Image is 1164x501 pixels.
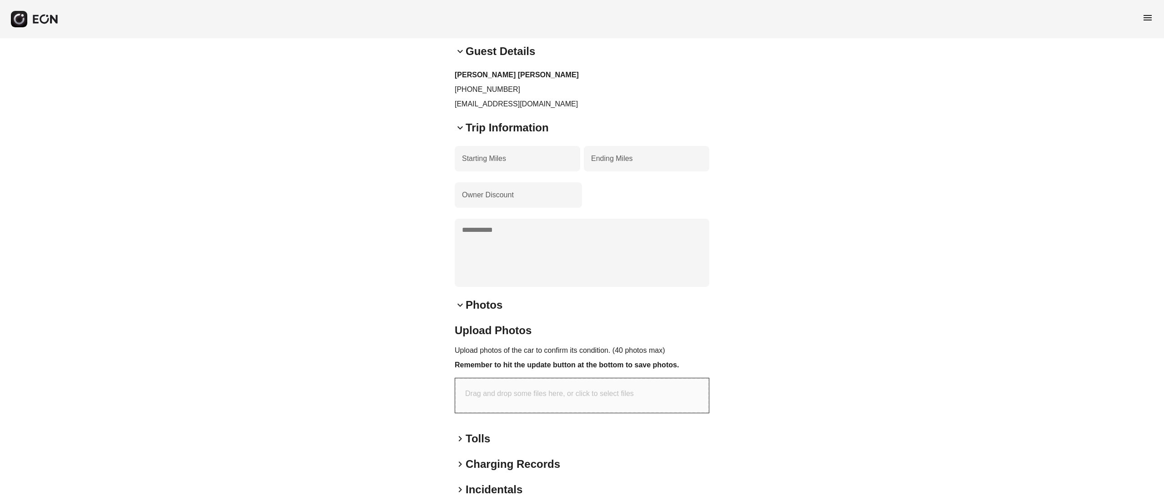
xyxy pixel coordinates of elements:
[591,153,633,164] label: Ending Miles
[466,44,535,59] h2: Guest Details
[455,84,709,95] p: [PHONE_NUMBER]
[455,433,466,444] span: keyboard_arrow_right
[455,122,466,133] span: keyboard_arrow_down
[466,482,522,497] h2: Incidentals
[466,457,560,471] h2: Charging Records
[466,120,549,135] h2: Trip Information
[462,190,514,200] label: Owner Discount
[1142,12,1153,23] span: menu
[455,70,709,80] h3: [PERSON_NAME] [PERSON_NAME]
[455,300,466,311] span: keyboard_arrow_down
[465,388,634,399] p: Drag and drop some files here, or click to select files
[455,484,466,495] span: keyboard_arrow_right
[455,345,709,356] p: Upload photos of the car to confirm its condition. (40 photos max)
[462,153,506,164] label: Starting Miles
[455,459,466,470] span: keyboard_arrow_right
[466,431,490,446] h2: Tolls
[455,323,709,338] h2: Upload Photos
[455,360,709,371] h3: Remember to hit the update button at the bottom to save photos.
[455,99,709,110] p: [EMAIL_ADDRESS][DOMAIN_NAME]
[466,298,502,312] h2: Photos
[455,46,466,57] span: keyboard_arrow_down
